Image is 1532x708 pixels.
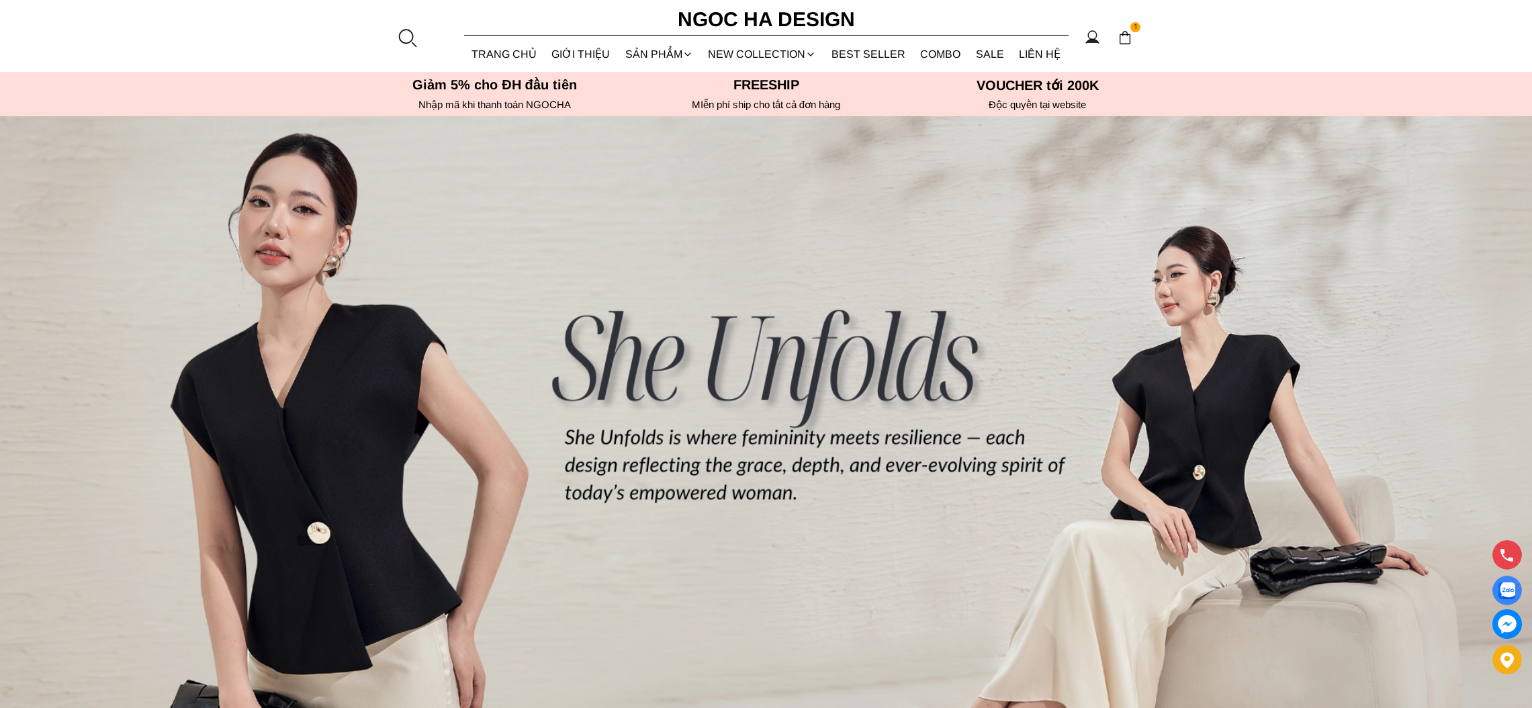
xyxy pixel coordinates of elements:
img: Display image [1498,582,1515,599]
font: Freeship [733,77,799,92]
font: Nhập mã khi thanh toán NGOCHA [418,99,571,110]
a: Ngoc Ha Design [666,3,867,36]
a: GIỚI THIỆU [544,36,618,72]
div: SẢN PHẨM [618,36,701,72]
a: messenger [1492,609,1522,639]
a: BEST SELLER [824,36,913,72]
h5: VOUCHER tới 200K [906,77,1169,93]
span: 1 [1130,22,1141,33]
a: TRANG CHỦ [464,36,545,72]
img: img-CART-ICON-ksit0nf1 [1118,30,1132,45]
a: LIÊN HỆ [1011,36,1069,72]
h6: Độc quyền tại website [906,99,1169,111]
h6: MIễn phí ship cho tất cả đơn hàng [635,99,898,111]
a: Display image [1492,576,1522,605]
a: Combo [913,36,968,72]
font: Giảm 5% cho ĐH đầu tiên [412,77,577,92]
a: SALE [968,36,1012,72]
a: NEW COLLECTION [701,36,824,72]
